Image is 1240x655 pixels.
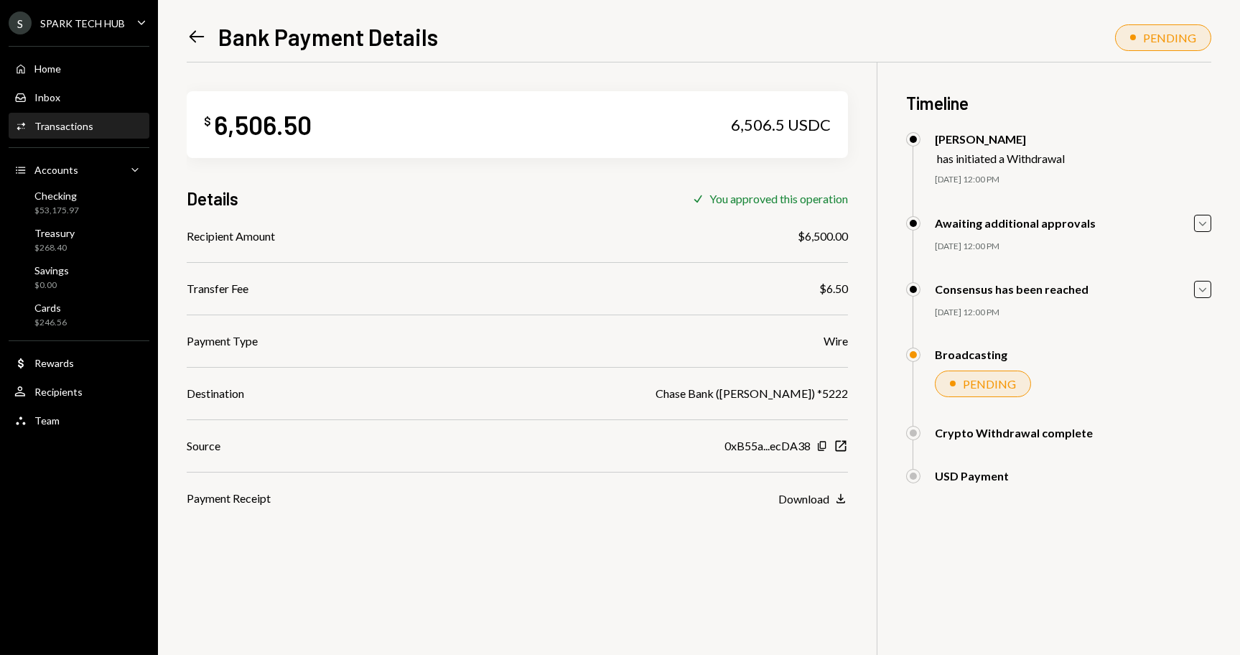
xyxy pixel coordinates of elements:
button: Download [778,491,848,507]
div: Savings [34,264,69,277]
div: S [9,11,32,34]
div: 6,506.50 [214,108,312,141]
div: Wire [824,333,848,350]
div: $0.00 [34,279,69,292]
div: Payment Receipt [187,490,271,507]
div: $ [204,114,211,129]
div: Download [778,492,829,506]
div: Transactions [34,120,93,132]
h3: Details [187,187,238,210]
div: $6.50 [819,280,848,297]
a: Accounts [9,157,149,182]
div: Awaiting additional approvals [935,216,1096,230]
a: Home [9,55,149,81]
a: Checking$53,175.97 [9,185,149,220]
div: [DATE] 12:00 PM [935,307,1211,319]
div: Crypto Withdrawal complete [935,426,1093,440]
div: Treasury [34,227,75,239]
div: 0xB55a...ecDA38 [724,437,811,455]
a: Treasury$268.40 [9,223,149,257]
a: Savings$0.00 [9,260,149,294]
div: Accounts [34,164,78,176]
div: $6,500.00 [798,228,848,245]
div: $53,175.97 [34,205,79,217]
div: $268.40 [34,242,75,254]
a: Cards$246.56 [9,297,149,332]
div: 6,506.5 USDC [731,115,831,135]
h1: Bank Payment Details [218,22,438,51]
div: [DATE] 12:00 PM [935,174,1211,186]
div: Inbox [34,91,60,103]
div: Recipient Amount [187,228,275,245]
div: Recipients [34,386,83,398]
div: Team [34,414,60,427]
div: Chase Bank ([PERSON_NAME]) *5222 [656,385,848,402]
div: Payment Type [187,333,258,350]
div: [DATE] 12:00 PM [935,241,1211,253]
div: USD Payment [935,469,1009,483]
div: [PERSON_NAME] [935,132,1065,146]
div: has initiated a Withdrawal [937,152,1065,165]
div: PENDING [1143,31,1196,45]
h3: Timeline [906,91,1211,115]
div: SPARK TECH HUB [40,17,125,29]
div: $246.56 [34,317,67,329]
div: Consensus has been reached [935,282,1089,296]
a: Inbox [9,84,149,110]
div: Transfer Fee [187,280,248,297]
div: Destination [187,385,244,402]
a: Recipients [9,378,149,404]
a: Transactions [9,113,149,139]
div: Source [187,437,220,455]
div: Broadcasting [935,348,1007,361]
div: Checking [34,190,79,202]
div: Rewards [34,357,74,369]
a: Team [9,407,149,433]
div: Home [34,62,61,75]
a: Rewards [9,350,149,376]
div: PENDING [963,377,1016,391]
div: You approved this operation [709,192,848,205]
div: Cards [34,302,67,314]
